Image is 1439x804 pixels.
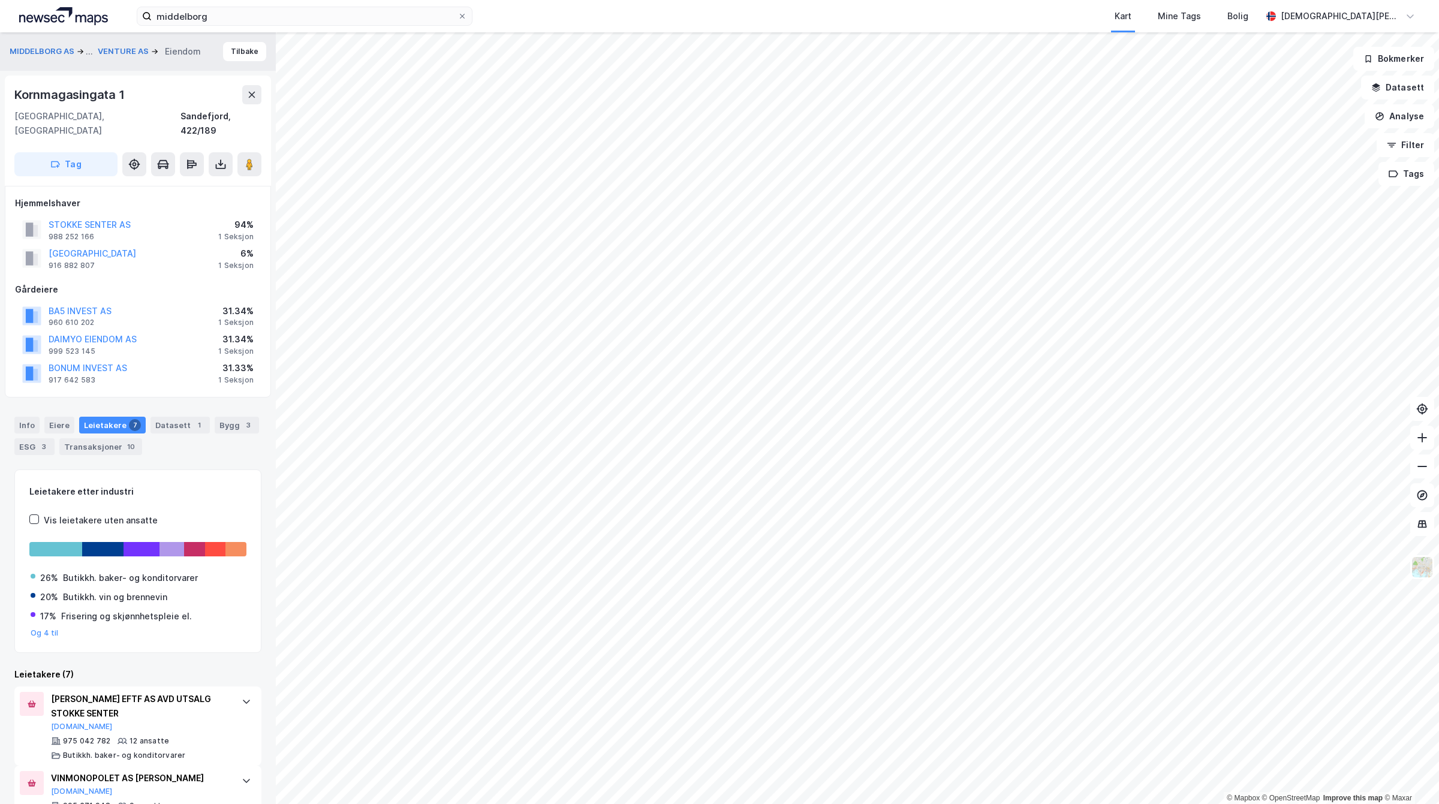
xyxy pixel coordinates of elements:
[10,44,77,59] button: MIDDELBORG AS
[14,438,55,455] div: ESG
[1323,794,1383,802] a: Improve this map
[31,628,59,638] button: Og 4 til
[49,375,95,385] div: 917 642 583
[63,736,110,746] div: 975 042 782
[14,152,118,176] button: Tag
[152,7,457,25] input: Søk på adresse, matrikkel, gårdeiere, leietakere eller personer
[1378,162,1434,186] button: Tags
[1115,9,1131,23] div: Kart
[40,571,58,585] div: 26%
[63,571,198,585] div: Butikkh. baker- og konditorvarer
[218,318,254,327] div: 1 Seksjon
[1281,9,1401,23] div: [DEMOGRAPHIC_DATA][PERSON_NAME]
[218,218,254,232] div: 94%
[49,261,95,270] div: 916 882 807
[1411,556,1434,579] img: Z
[59,438,142,455] div: Transaksjoner
[125,441,137,453] div: 10
[242,419,254,431] div: 3
[19,7,108,25] img: logo.a4113a55bc3d86da70a041830d287a7e.svg
[1379,746,1439,804] iframe: Chat Widget
[218,246,254,261] div: 6%
[14,667,261,682] div: Leietakere (7)
[1353,47,1434,71] button: Bokmerker
[49,347,95,356] div: 999 523 145
[15,196,261,210] div: Hjemmelshaver
[49,318,94,327] div: 960 610 202
[63,751,185,760] div: Butikkh. baker- og konditorvarer
[1227,9,1248,23] div: Bolig
[14,85,127,104] div: Kornmagasingata 1
[40,590,58,604] div: 20%
[165,44,201,59] div: Eiendom
[63,590,167,604] div: Butikkh. vin og brennevin
[215,417,259,433] div: Bygg
[40,609,56,624] div: 17%
[51,771,230,785] div: VINMONOPOLET AS [PERSON_NAME]
[218,232,254,242] div: 1 Seksjon
[218,332,254,347] div: 31.34%
[51,692,230,721] div: [PERSON_NAME] EFTF AS AVD UTSALG STOKKE SENTER
[1377,133,1434,157] button: Filter
[1227,794,1260,802] a: Mapbox
[218,304,254,318] div: 31.34%
[1158,9,1201,23] div: Mine Tags
[223,42,266,61] button: Tilbake
[61,609,192,624] div: Frisering og skjønnhetspleie el.
[1365,104,1434,128] button: Analyse
[14,109,180,138] div: [GEOGRAPHIC_DATA], [GEOGRAPHIC_DATA]
[218,347,254,356] div: 1 Seksjon
[150,417,210,433] div: Datasett
[51,787,113,796] button: [DOMAIN_NAME]
[86,44,93,59] div: ...
[130,736,169,746] div: 12 ansatte
[1262,794,1320,802] a: OpenStreetMap
[15,282,261,297] div: Gårdeiere
[193,419,205,431] div: 1
[218,375,254,385] div: 1 Seksjon
[29,484,246,499] div: Leietakere etter industri
[79,417,146,433] div: Leietakere
[51,722,113,731] button: [DOMAIN_NAME]
[14,417,40,433] div: Info
[98,46,151,58] button: VENTURE AS
[44,417,74,433] div: Eiere
[180,109,261,138] div: Sandefjord, 422/189
[49,232,94,242] div: 988 252 166
[44,513,158,528] div: Vis leietakere uten ansatte
[218,261,254,270] div: 1 Seksjon
[1361,76,1434,100] button: Datasett
[38,441,50,453] div: 3
[129,419,141,431] div: 7
[218,361,254,375] div: 31.33%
